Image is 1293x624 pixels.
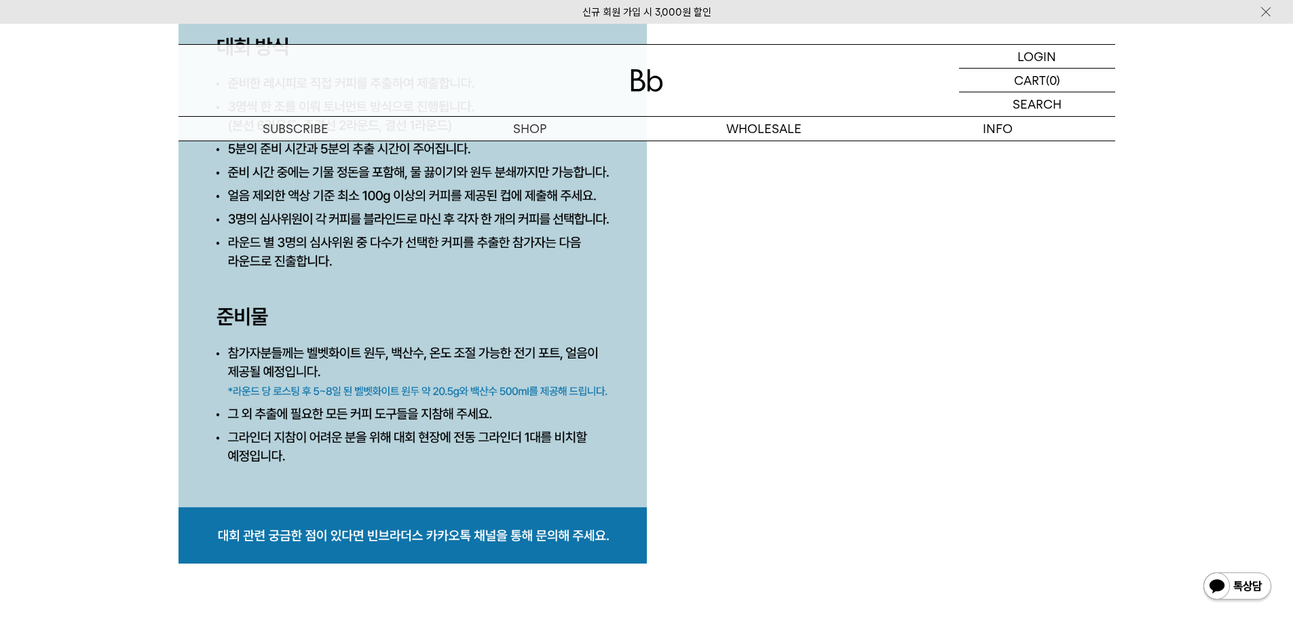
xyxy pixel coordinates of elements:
[647,117,881,141] p: WHOLESALE
[1017,45,1056,68] p: LOGIN
[1014,69,1046,92] p: CART
[959,69,1115,92] a: CART (0)
[1013,92,1062,116] p: SEARCH
[631,69,663,92] img: 로고
[959,45,1115,69] a: LOGIN
[413,117,647,141] a: SHOP
[1202,571,1273,604] img: 카카오톡 채널 1:1 채팅 버튼
[881,117,1115,141] p: INFO
[179,117,413,141] a: SUBSCRIBE
[1046,69,1060,92] p: (0)
[582,6,711,18] a: 신규 회원 가입 시 3,000원 할인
